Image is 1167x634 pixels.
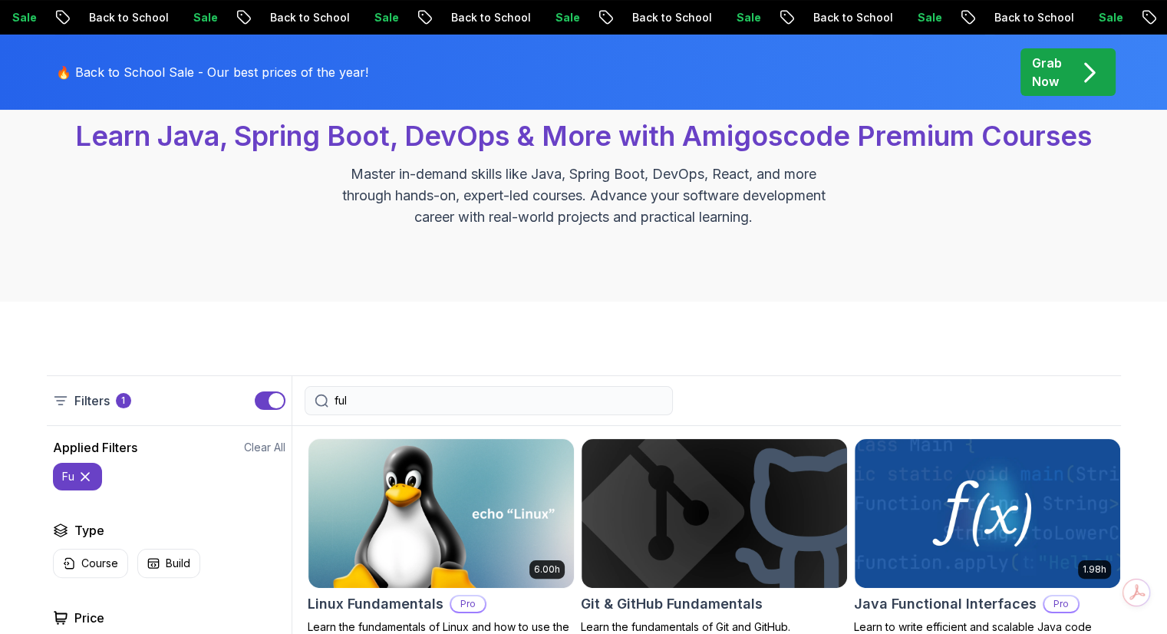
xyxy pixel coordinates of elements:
[581,593,763,615] h2: Git & GitHub Fundamentals
[180,10,229,25] p: Sale
[619,10,724,25] p: Back to School
[62,469,74,484] p: fu
[81,556,118,571] p: Course
[74,391,110,410] p: Filters
[244,440,285,455] button: Clear All
[53,549,128,578] button: Course
[74,521,104,540] h2: Type
[542,10,592,25] p: Sale
[137,549,200,578] button: Build
[981,10,1086,25] p: Back to School
[75,119,1092,153] span: Learn Java, Spring Boot, DevOps & More with Amigoscode Premium Courses
[854,593,1037,615] h2: Java Functional Interfaces
[308,439,574,588] img: Linux Fundamentals card
[1086,10,1135,25] p: Sale
[335,393,663,408] input: Search Java, React, Spring boot ...
[438,10,542,25] p: Back to School
[534,563,560,576] p: 6.00h
[1083,563,1106,576] p: 1.98h
[905,10,954,25] p: Sale
[74,609,104,627] h2: Price
[308,593,443,615] h2: Linux Fundamentals
[166,556,190,571] p: Build
[361,10,410,25] p: Sale
[56,63,368,81] p: 🔥 Back to School Sale - Our best prices of the year!
[53,463,102,490] button: fu
[724,10,773,25] p: Sale
[800,10,905,25] p: Back to School
[257,10,361,25] p: Back to School
[1032,54,1062,91] p: Grab Now
[76,10,180,25] p: Back to School
[451,596,485,612] p: Pro
[121,395,125,407] p: 1
[582,439,847,588] img: Git & GitHub Fundamentals card
[326,163,842,228] p: Master in-demand skills like Java, Spring Boot, DevOps, React, and more through hands-on, expert-...
[53,438,137,457] h2: Applied Filters
[1044,596,1078,612] p: Pro
[855,439,1120,588] img: Java Functional Interfaces card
